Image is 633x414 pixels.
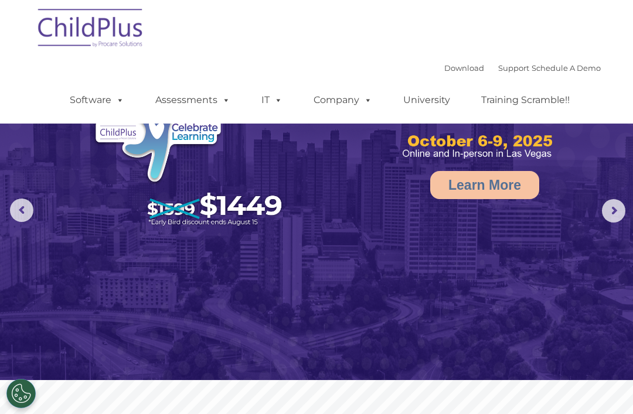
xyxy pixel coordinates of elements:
[302,88,384,112] a: Company
[444,63,484,73] a: Download
[444,63,601,73] font: |
[6,379,36,408] button: Cookies Settings
[250,88,294,112] a: IT
[435,288,633,414] iframe: Chat Widget
[58,88,136,112] a: Software
[430,171,539,199] a: Learn More
[498,63,529,73] a: Support
[532,63,601,73] a: Schedule A Demo
[32,1,149,59] img: ChildPlus by Procare Solutions
[392,88,462,112] a: University
[144,88,242,112] a: Assessments
[469,88,581,112] a: Training Scramble!!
